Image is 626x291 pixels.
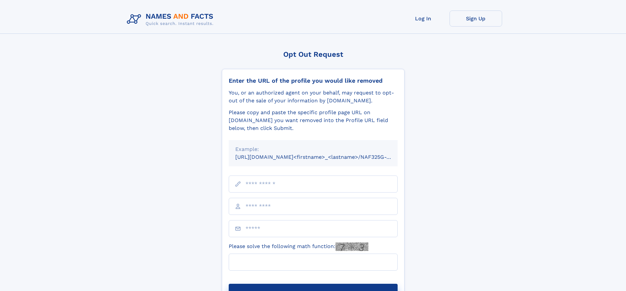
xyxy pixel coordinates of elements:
[229,109,398,132] div: Please copy and paste the specific profile page URL on [DOMAIN_NAME] you want removed into the Pr...
[235,145,391,153] div: Example:
[229,77,398,84] div: Enter the URL of the profile you would like removed
[397,10,450,27] a: Log In
[124,10,219,28] img: Logo Names and Facts
[235,154,410,160] small: [URL][DOMAIN_NAME]<firstname>_<lastname>/NAF325G-xxxxxxxx
[450,10,502,27] a: Sign Up
[222,50,405,58] div: Opt Out Request
[229,89,398,105] div: You, or an authorized agent on your behalf, may request to opt-out of the sale of your informatio...
[229,242,368,251] label: Please solve the following math function:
